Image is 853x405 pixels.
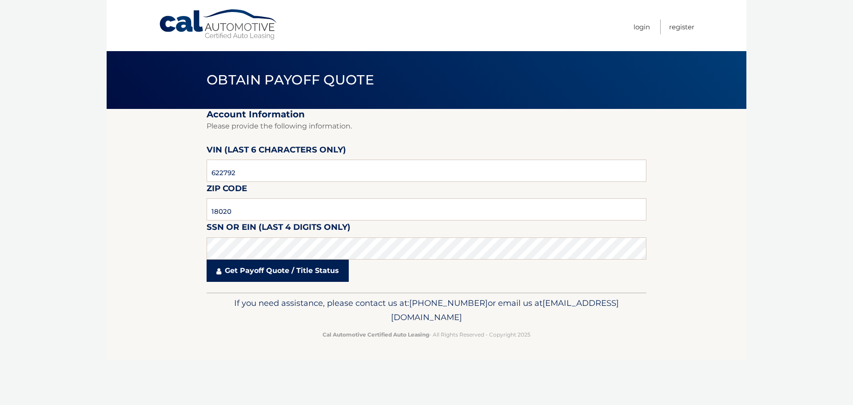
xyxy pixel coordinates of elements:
[323,331,429,338] strong: Cal Automotive Certified Auto Leasing
[207,221,351,237] label: SSN or EIN (last 4 digits only)
[207,109,646,120] h2: Account Information
[207,120,646,132] p: Please provide the following information.
[207,72,374,88] span: Obtain Payoff Quote
[409,298,488,308] span: [PHONE_NUMBER]
[207,182,247,198] label: Zip Code
[159,9,279,40] a: Cal Automotive
[669,20,694,34] a: Register
[207,143,346,160] label: VIN (last 6 characters only)
[207,260,349,282] a: Get Payoff Quote / Title Status
[212,330,641,339] p: - All Rights Reserved - Copyright 2025
[634,20,650,34] a: Login
[212,296,641,325] p: If you need assistance, please contact us at: or email us at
